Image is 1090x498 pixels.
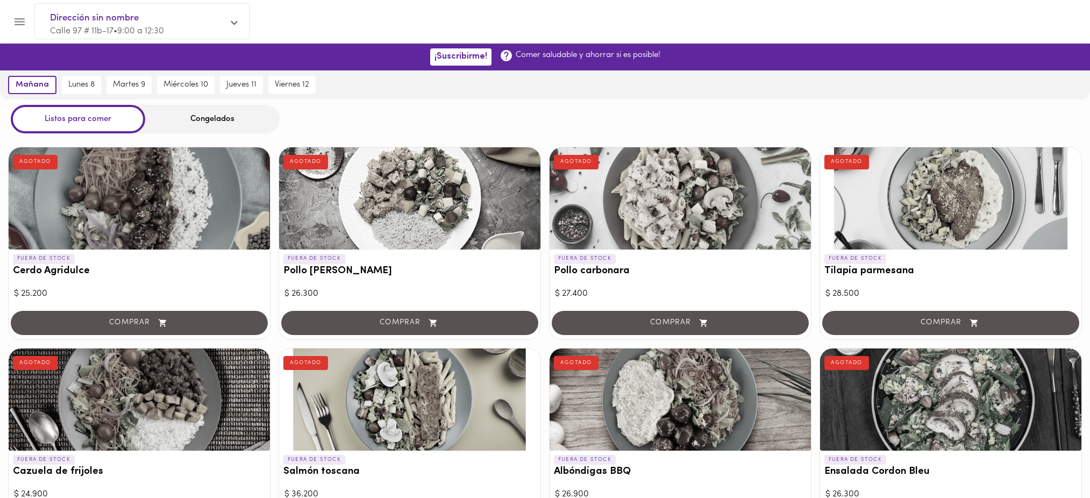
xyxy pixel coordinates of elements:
[106,76,152,94] button: martes 9
[11,105,145,133] div: Listos para comer
[283,356,328,370] div: AGOTADO
[50,27,164,35] span: Calle 97 # 11b-17 • 9:00 a 12:30
[13,466,266,478] h3: Cazuela de frijoles
[554,266,807,277] h3: Pollo carbonara
[50,11,223,25] span: Dirección sin nombre
[9,348,270,451] div: Cazuela de frijoles
[220,76,263,94] button: jueves 11
[283,266,536,277] h3: Pollo [PERSON_NAME]
[554,466,807,478] h3: Albóndigas BBQ
[268,76,316,94] button: viernes 12
[13,455,75,465] p: FUERA DE STOCK
[550,348,811,451] div: Albóndigas BBQ
[157,76,215,94] button: miércoles 10
[824,356,869,370] div: AGOTADO
[13,356,58,370] div: AGOTADO
[283,455,345,465] p: FUERA DE STOCK
[16,80,49,90] span: mañana
[284,288,535,300] div: $ 26.300
[824,455,886,465] p: FUERA DE STOCK
[6,9,33,35] button: Menu
[163,80,208,90] span: miércoles 10
[820,147,1081,250] div: Tilapia parmesana
[554,155,599,169] div: AGOTADO
[824,254,886,264] p: FUERA DE STOCK
[9,147,270,250] div: Cerdo Agridulce
[13,155,58,169] div: AGOTADO
[13,254,75,264] p: FUERA DE STOCK
[550,147,811,250] div: Pollo carbonara
[820,348,1081,451] div: Ensalada Cordon Bleu
[283,466,536,478] h3: Salmón toscana
[14,288,265,300] div: $ 25.200
[275,80,309,90] span: viernes 12
[283,254,345,264] p: FUERA DE STOCK
[555,288,806,300] div: $ 27.400
[279,147,540,250] div: Pollo Tikka Massala
[68,80,95,90] span: lunes 8
[279,348,540,451] div: Salmón toscana
[516,49,660,61] p: Comer saludable y ahorrar si es posible!
[283,155,328,169] div: AGOTADO
[554,254,616,264] p: FUERA DE STOCK
[434,52,487,62] span: ¡Suscribirme!
[13,266,266,277] h3: Cerdo Agridulce
[145,105,280,133] div: Congelados
[824,155,869,169] div: AGOTADO
[8,76,56,94] button: mañana
[825,288,1076,300] div: $ 28.500
[62,76,101,94] button: lunes 8
[226,80,257,90] span: jueves 11
[113,80,145,90] span: martes 9
[430,48,491,65] button: ¡Suscribirme!
[554,455,616,465] p: FUERA DE STOCK
[824,466,1077,478] h3: Ensalada Cordon Bleu
[554,356,599,370] div: AGOTADO
[1028,436,1079,487] iframe: Messagebird Livechat Widget
[824,266,1077,277] h3: Tilapia parmesana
